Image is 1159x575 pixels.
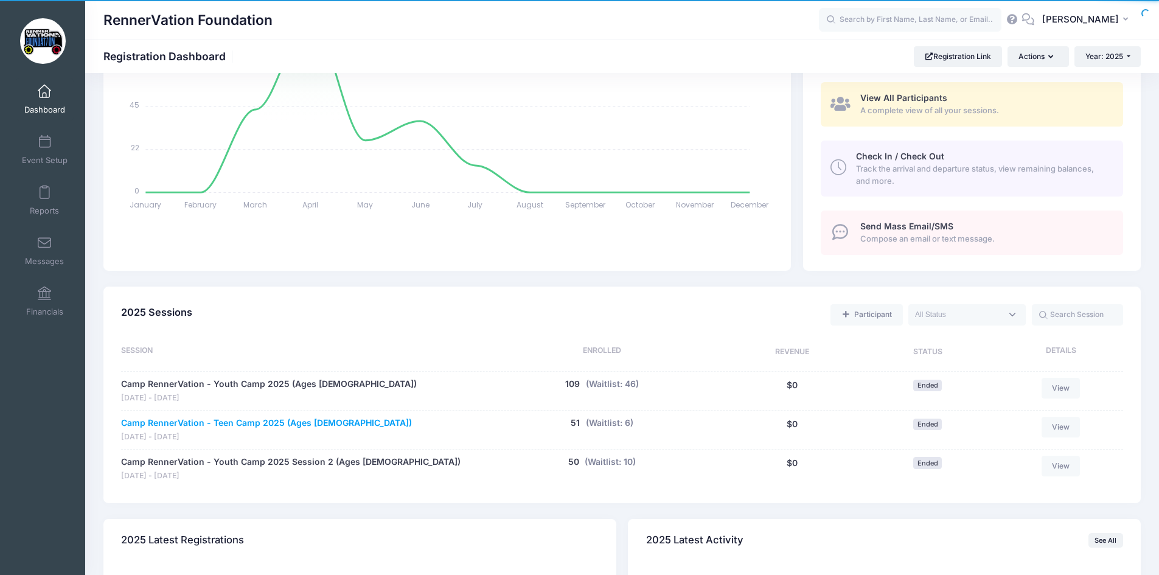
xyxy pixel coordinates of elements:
[856,163,1109,187] span: Track the arrival and departure status, view remaining balances, and more.
[821,141,1123,197] a: Check In / Check Out Track the arrival and departure status, view remaining balances, and more.
[121,345,482,360] div: Session
[16,280,74,322] a: Financials
[819,8,1001,32] input: Search by First Name, Last Name, or Email...
[1042,417,1081,437] a: View
[135,185,140,195] tspan: 0
[26,307,63,317] span: Financials
[860,105,1109,117] span: A complete view of all your sessions.
[121,378,417,391] a: Camp RennerVation - Youth Camp 2025 (Ages [DEMOGRAPHIC_DATA])
[860,221,953,231] span: Send Mass Email/SMS
[821,211,1123,255] a: Send Mass Email/SMS Compose an email or text message.
[411,200,430,210] tspan: June
[121,470,461,482] span: [DATE] - [DATE]
[1088,533,1123,548] a: See All
[131,142,140,153] tspan: 22
[863,345,993,360] div: Status
[16,78,74,120] a: Dashboard
[856,151,944,161] span: Check In / Check Out
[184,200,217,210] tspan: February
[914,46,1002,67] a: Registration Link
[20,18,66,64] img: RennerVation Foundation
[16,128,74,171] a: Event Setup
[565,378,580,391] button: 109
[1034,6,1141,34] button: [PERSON_NAME]
[103,50,236,63] h1: Registration Dashboard
[468,200,483,210] tspan: July
[722,456,863,482] div: $0
[25,256,64,267] span: Messages
[731,200,770,210] tspan: December
[913,457,942,469] span: Ended
[1042,13,1119,26] span: [PERSON_NAME]
[22,155,68,166] span: Event Setup
[121,392,417,404] span: [DATE] - [DATE]
[913,419,942,430] span: Ended
[358,200,374,210] tspan: May
[821,82,1123,127] a: View All Participants A complete view of all your sessions.
[993,345,1123,360] div: Details
[482,345,722,360] div: Enrolled
[517,200,543,210] tspan: August
[915,309,1001,320] textarea: Search
[1074,46,1141,67] button: Year: 2025
[913,380,942,391] span: Ended
[676,200,714,210] tspan: November
[121,417,412,430] a: Camp RennerVation - Teen Camp 2025 (Ages [DEMOGRAPHIC_DATA])
[244,200,268,210] tspan: March
[646,523,743,558] h4: 2025 Latest Activity
[1042,456,1081,476] a: View
[585,456,636,469] button: (Waitlist: 10)
[565,200,606,210] tspan: September
[121,431,412,443] span: [DATE] - [DATE]
[722,417,863,443] div: $0
[1085,52,1123,61] span: Year: 2025
[586,417,633,430] button: (Waitlist: 6)
[722,345,863,360] div: Revenue
[121,523,244,558] h4: 2025 Latest Registrations
[121,456,461,469] a: Camp RennerVation - Youth Camp 2025 Session 2 (Ages [DEMOGRAPHIC_DATA])
[30,206,59,216] span: Reports
[1008,46,1068,67] button: Actions
[1032,304,1123,325] input: Search Session
[571,417,580,430] button: 51
[586,378,639,391] button: (Waitlist: 46)
[24,105,65,115] span: Dashboard
[1042,378,1081,399] a: View
[130,200,162,210] tspan: January
[860,92,947,103] span: View All Participants
[121,306,192,318] span: 2025 Sessions
[722,378,863,404] div: $0
[830,304,902,325] a: Add a new manual registration
[130,99,140,110] tspan: 45
[302,200,318,210] tspan: April
[16,229,74,272] a: Messages
[625,200,655,210] tspan: October
[568,456,579,469] button: 50
[860,233,1109,245] span: Compose an email or text message.
[16,179,74,221] a: Reports
[103,6,273,34] h1: RennerVation Foundation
